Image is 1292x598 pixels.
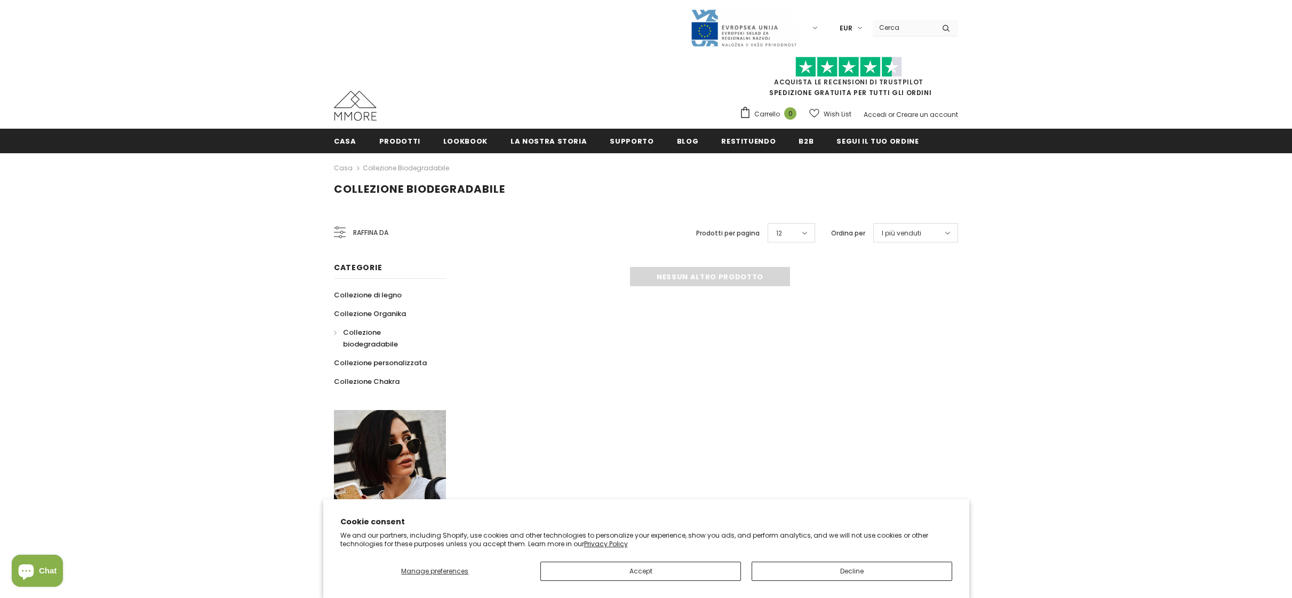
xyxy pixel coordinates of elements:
span: Blog [677,136,699,146]
a: Lookbook [443,129,488,153]
img: Javni Razpis [690,9,797,48]
span: 0 [784,107,796,120]
img: Fidati di Pilot Stars [795,57,902,77]
span: La nostra storia [511,136,587,146]
span: SPEDIZIONE GRATUITA PER TUTTI GLI ORDINI [739,61,958,97]
a: La nostra storia [511,129,587,153]
label: Ordina per [831,228,865,239]
button: Manage preferences [340,562,530,581]
span: 12 [776,228,782,239]
a: Wish List [809,105,851,123]
a: Collezione biodegradabile [363,163,449,172]
a: Carrello 0 [739,106,802,122]
input: Search Site [873,20,934,35]
span: Manage preferences [401,566,468,576]
h2: Cookie consent [340,516,952,528]
a: Collezione di legno [334,286,402,304]
a: Prodotti [379,129,420,153]
span: Collezione di legno [334,290,402,300]
span: Collezione Organika [334,309,406,319]
a: Collezione Organika [334,304,406,323]
a: Collezione biodegradabile [334,323,434,353]
p: We and our partners, including Shopify, use cookies and other technologies to personalize your ex... [340,531,952,548]
a: Accedi [864,110,887,119]
span: Segui il tuo ordine [836,136,919,146]
span: B2B [799,136,814,146]
a: supporto [610,129,653,153]
inbox-online-store-chat: Shopify online store chat [9,555,66,589]
a: Casa [334,162,353,175]
span: Collezione biodegradabile [334,182,505,196]
button: Decline [752,562,952,581]
label: Prodotti per pagina [696,228,760,239]
span: Wish List [824,109,851,120]
span: supporto [610,136,653,146]
span: Collezione personalizzata [334,358,427,368]
span: Collezione biodegradabile [343,327,398,349]
span: Raffina da [353,227,388,239]
a: Collezione Chakra [334,372,400,391]
a: Segui il tuo ordine [836,129,919,153]
span: I più venduti [882,228,921,239]
a: B2B [799,129,814,153]
span: Lookbook [443,136,488,146]
a: Creare un account [896,110,958,119]
span: Prodotti [379,136,420,146]
a: Restituendo [721,129,776,153]
a: Casa [334,129,356,153]
a: Collezione personalizzata [334,353,427,372]
button: Accept [540,562,741,581]
a: Acquista le recensioni di TrustPilot [774,77,923,86]
span: or [888,110,895,119]
img: Casi MMORE [334,91,377,121]
span: Restituendo [721,136,776,146]
span: Collezione Chakra [334,376,400,387]
a: Javni Razpis [690,23,797,32]
span: Carrello [754,109,780,120]
span: Casa [334,136,356,146]
a: Privacy Policy [584,539,628,548]
a: Blog [677,129,699,153]
span: EUR [840,23,852,34]
span: Categorie [334,262,382,273]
